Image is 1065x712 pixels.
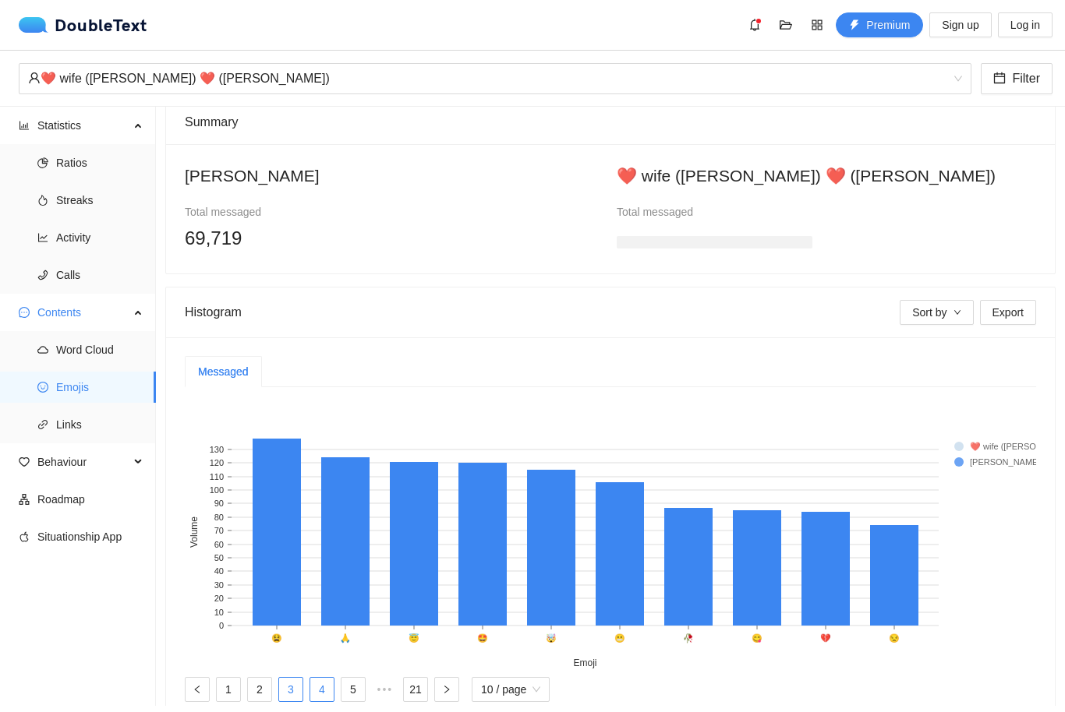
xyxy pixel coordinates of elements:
li: 4 [310,677,334,702]
span: fire [37,195,48,206]
button: right [434,677,459,702]
text: 😇 [409,633,419,643]
text: 😬 [614,633,625,643]
text: 60 [214,540,224,549]
button: folder-open [773,12,798,37]
text: 🙏 [340,633,351,643]
button: left [185,677,210,702]
span: thunderbolt [849,19,860,32]
span: left [193,685,202,694]
div: Summary [185,100,1036,144]
span: Activity [56,222,143,253]
span: Contents [37,297,129,328]
span: 69,719 [185,227,242,248]
li: 5 [341,677,366,702]
text: 20 [214,594,224,603]
text: 120 [210,458,224,467]
span: calendar [993,72,1006,86]
li: 21 [403,677,428,702]
span: ••• [372,677,397,702]
span: folder-open [774,19,798,31]
span: smile [37,382,48,393]
span: Roadmap [37,484,143,515]
span: Premium [866,16,910,33]
text: 50 [214,553,224,562]
span: Sign up [942,16,978,33]
span: heart [19,456,30,467]
div: Histogram [185,290,900,334]
button: Log in [998,12,1053,37]
span: pie-chart [37,157,48,168]
text: 🤯 [546,633,557,643]
span: cloud [37,344,48,355]
text: 💔 [820,633,831,643]
span: apartment [19,494,30,505]
button: calendarFilter [981,63,1053,94]
span: Filter [1012,69,1040,88]
span: user [28,72,41,84]
div: DoubleText [19,17,147,33]
span: Links [56,409,143,440]
h2: [PERSON_NAME] [185,163,604,189]
span: Emojis [56,372,143,403]
text: 90 [214,499,224,508]
text: 🥀 [683,633,694,643]
span: Behaviour [37,446,129,478]
li: 2 [247,677,272,702]
span: 10 / page [481,678,540,701]
text: 😫 [271,633,282,643]
span: bar-chart [19,120,30,131]
span: Ratios [56,147,143,178]
span: Calls [56,259,143,291]
span: line-chart [37,232,48,243]
text: 🤩 [477,633,488,643]
button: thunderboltPremium [836,12,923,37]
li: 3 [278,677,303,702]
text: 40 [214,566,224,576]
div: Total messaged [185,203,380,220]
text: Emoji [573,657,596,668]
div: Total messaged [617,203,812,220]
span: link [37,419,48,430]
text: 70 [214,526,224,535]
text: 100 [210,485,224,495]
text: 30 [214,580,224,590]
span: Situationship App [37,521,143,552]
text: 110 [210,472,224,481]
text: 😒 [889,633,900,643]
text: 0 [219,621,224,630]
a: 1 [217,678,240,701]
a: 4 [310,678,334,701]
span: Word Cloud [56,334,143,365]
text: 😋 [752,633,762,643]
div: Page Size [472,677,550,702]
a: 3 [279,678,303,701]
span: apple [19,531,30,542]
li: 1 [216,677,241,702]
text: 10 [214,608,224,617]
a: 5 [341,678,365,701]
a: 2 [248,678,271,701]
button: Sign up [929,12,991,37]
li: Next 5 Pages [372,677,397,702]
a: logoDoubleText [19,17,147,33]
div: ❤️ wife ([PERSON_NAME]) ❤️ ([PERSON_NAME]) [28,64,948,93]
text: 130 [210,445,224,454]
li: Previous Page [185,677,210,702]
span: Sort by [912,304,946,321]
span: right [442,685,451,694]
button: Sort bydown [900,300,973,325]
a: 21 [404,678,427,701]
button: Export [980,300,1036,325]
span: Log in [1010,16,1040,33]
span: ❤️ wife (InshaAllah) ❤️ (chulbuli) [28,64,962,93]
span: Streaks [56,185,143,216]
span: Export [992,304,1024,321]
span: Statistics [37,110,129,141]
button: appstore [805,12,830,37]
span: phone [37,270,48,280]
span: message [19,307,30,318]
text: 80 [214,513,224,522]
text: Volume [189,516,200,548]
li: Next Page [434,677,459,702]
